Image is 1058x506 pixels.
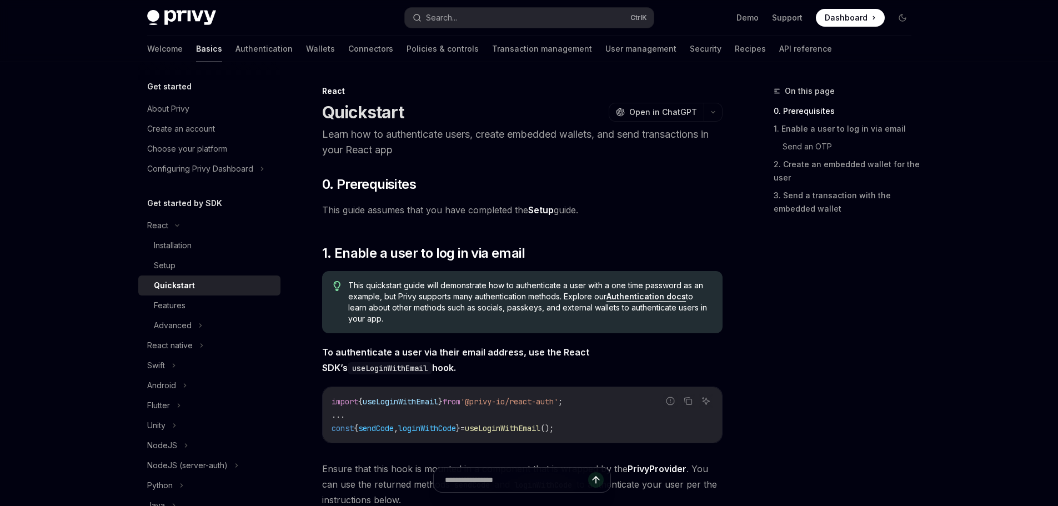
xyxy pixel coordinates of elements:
p: Learn how to authenticate users, create embedded wallets, and send transactions in your React app [322,127,723,158]
a: PrivyProvider [628,463,686,475]
span: This guide assumes that you have completed the guide. [322,202,723,218]
div: Create an account [147,122,215,136]
a: Security [690,36,721,62]
a: Welcome [147,36,183,62]
span: } [456,423,460,433]
button: Toggle dark mode [894,9,911,27]
span: This quickstart guide will demonstrate how to authenticate a user with a one time password as an ... [348,280,711,324]
span: , [394,423,398,433]
a: Features [138,295,280,315]
div: Setup [154,259,176,272]
span: '@privy-io/react-auth' [460,397,558,407]
h1: Quickstart [322,102,404,122]
a: User management [605,36,676,62]
div: Python [147,479,173,492]
a: API reference [779,36,832,62]
a: 0. Prerequisites [774,102,920,120]
span: sendCode [358,423,394,433]
h5: Get started by SDK [147,197,222,210]
a: Transaction management [492,36,592,62]
button: Search...CtrlK [405,8,654,28]
a: 1. Enable a user to log in via email [774,120,920,138]
button: Report incorrect code [663,394,678,408]
a: Policies & controls [407,36,479,62]
span: import [332,397,358,407]
div: React [322,86,723,97]
h5: Get started [147,80,192,93]
a: Authentication docs [606,292,686,302]
span: Dashboard [825,12,868,23]
span: } [438,397,443,407]
a: 2. Create an embedded wallet for the user [774,156,920,187]
span: ... [332,410,345,420]
span: useLoginWithEmail [465,423,540,433]
a: Installation [138,236,280,255]
div: NodeJS [147,439,177,452]
strong: To authenticate a user via their email address, use the React SDK’s hook. [322,347,589,373]
div: Advanced [154,319,192,332]
a: Recipes [735,36,766,62]
div: Configuring Privy Dashboard [147,162,253,176]
span: useLoginWithEmail [363,397,438,407]
span: loginWithCode [398,423,456,433]
button: Ask AI [699,394,713,408]
div: Installation [154,239,192,252]
a: Setup [138,255,280,275]
a: Demo [736,12,759,23]
a: 3. Send a transaction with the embedded wallet [774,187,920,218]
span: Ctrl K [630,13,647,22]
span: (); [540,423,554,433]
div: About Privy [147,102,189,116]
img: dark logo [147,10,216,26]
span: { [354,423,358,433]
div: Android [147,379,176,392]
div: Flutter [147,399,170,412]
div: Features [154,299,185,312]
span: ; [558,397,563,407]
a: Connectors [348,36,393,62]
a: Create an account [138,119,280,139]
button: Open in ChatGPT [609,103,704,122]
a: Wallets [306,36,335,62]
span: Open in ChatGPT [629,107,697,118]
a: Choose your platform [138,139,280,159]
a: Quickstart [138,275,280,295]
span: 0. Prerequisites [322,176,416,193]
div: Quickstart [154,279,195,292]
div: Swift [147,359,165,372]
a: Authentication [235,36,293,62]
div: Search... [426,11,457,24]
button: Send message [588,472,604,488]
div: Choose your platform [147,142,227,156]
span: from [443,397,460,407]
span: 1. Enable a user to log in via email [322,244,525,262]
span: const [332,423,354,433]
button: Copy the contents from the code block [681,394,695,408]
div: NodeJS (server-auth) [147,459,228,472]
a: Setup [528,204,554,216]
a: Dashboard [816,9,885,27]
a: Support [772,12,803,23]
a: About Privy [138,99,280,119]
span: = [460,423,465,433]
span: { [358,397,363,407]
code: useLoginWithEmail [348,362,432,374]
div: React [147,219,168,232]
a: Send an OTP [783,138,920,156]
div: Unity [147,419,166,432]
svg: Tip [333,281,341,291]
span: On this page [785,84,835,98]
div: React native [147,339,193,352]
a: Basics [196,36,222,62]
